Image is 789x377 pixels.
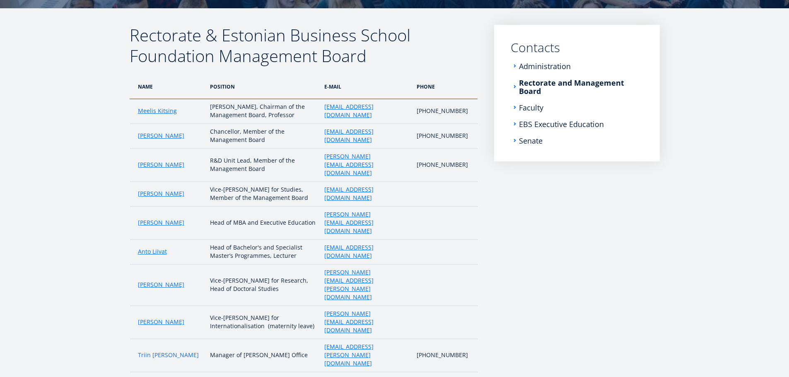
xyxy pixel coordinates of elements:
[324,310,408,334] a: [PERSON_NAME][EMAIL_ADDRESS][DOMAIN_NAME]
[519,120,604,128] a: EBS Executive Education
[324,210,408,235] a: [PERSON_NAME][EMAIL_ADDRESS][DOMAIN_NAME]
[324,343,408,367] a: [EMAIL_ADDRESS][PERSON_NAME][DOMAIN_NAME]
[138,247,167,256] a: Anto Liivat
[519,103,543,112] a: Faculty
[324,152,408,177] a: [PERSON_NAME][EMAIL_ADDRESS][DOMAIN_NAME]
[130,74,206,99] th: NAME
[413,339,477,372] td: [PHONE_NUMBER]
[138,161,184,169] a: [PERSON_NAME]
[138,107,177,115] a: Meelis Kitsing
[206,124,320,149] td: Chancellor, Member of the Management Board
[138,351,199,359] a: Triin [PERSON_NAME]
[138,132,184,140] a: [PERSON_NAME]
[413,124,477,149] td: [PHONE_NUMBER]
[138,281,184,289] a: [PERSON_NAME]
[519,62,571,70] a: Administration
[138,318,184,326] a: [PERSON_NAME]
[206,74,320,99] th: POSition
[413,149,477,182] td: [PHONE_NUMBER]
[206,339,320,372] td: Manager of [PERSON_NAME] Office
[138,219,184,227] a: [PERSON_NAME]
[206,240,320,264] td: Head of Bachelor's and Specialist Master’s Programmes, Lecturer
[210,103,316,119] p: [PERSON_NAME], Chairman of the Management Board, Professor
[130,25,478,66] h2: Rectorate & Estonian Business School Foundation Management Board
[511,41,643,54] a: Contacts
[519,137,543,145] a: Senate
[206,149,320,182] td: R&D Unit Lead, Member of the Management Board
[206,264,320,306] td: Vice-[PERSON_NAME] for Research, Head of Doctoral Studies
[324,268,408,301] a: [PERSON_NAME][EMAIL_ADDRESS][PERSON_NAME][DOMAIN_NAME]
[138,190,184,198] a: [PERSON_NAME]
[324,185,408,202] a: [EMAIL_ADDRESS][DOMAIN_NAME]
[324,103,408,119] a: [EMAIL_ADDRESS][DOMAIN_NAME]
[206,306,320,339] td: Vice-[PERSON_NAME] for Internationalisation (maternity leave)
[206,207,320,240] td: Head of MBA and Executive Education
[417,107,469,115] p: [PHONE_NUMBER]
[324,243,408,260] a: [EMAIL_ADDRESS][DOMAIN_NAME]
[519,79,643,95] a: Rectorate and Management Board
[206,182,320,207] td: Vice-[PERSON_NAME] for Studies, Member of the Management Board
[320,74,413,99] th: e-mail
[413,74,477,99] th: phone
[324,127,408,144] a: [EMAIL_ADDRESS][DOMAIN_NAME]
